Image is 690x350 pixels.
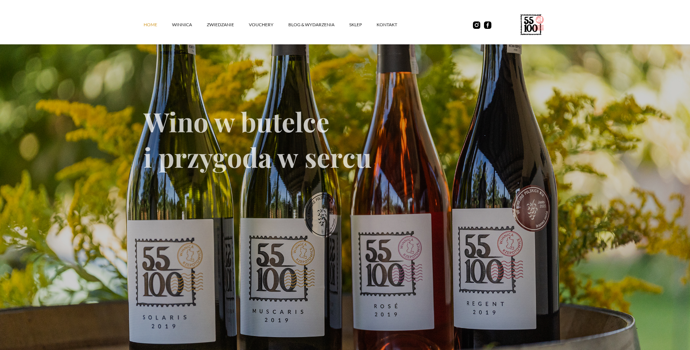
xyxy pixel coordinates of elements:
a: ZWIEDZANIE [207,14,249,36]
a: Blog & Wydarzenia [288,14,349,36]
h1: Wino w butelce i przygoda w sercu [144,103,547,174]
a: Home [144,14,172,36]
a: vouchery [249,14,288,36]
a: kontakt [377,14,412,36]
a: winnica [172,14,207,36]
a: SKLEP [349,14,377,36]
